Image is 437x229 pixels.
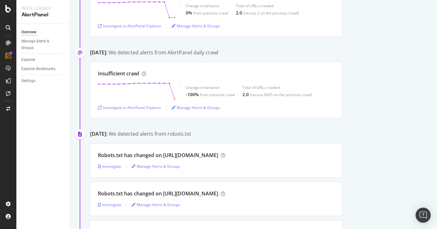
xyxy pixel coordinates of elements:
div: 0% [186,10,192,16]
div: Change in behavior [186,3,228,8]
div: Total of URLs crawled [236,3,299,8]
div: Open Intercom Messenger [416,208,431,223]
div: [DATE]: [90,130,107,138]
div: We detected alerts from robots.txt [109,130,191,138]
div: Explorer [21,57,35,63]
a: Explorer Bookmarks [21,66,65,72]
div: Manage Alerts & Groups [21,38,59,51]
div: (versus 9005 on the previous crawl) [250,92,312,97]
button: Investigate in AlertPanel Explorer [98,102,161,112]
div: 2.0 [242,91,249,98]
div: Change in behavior [186,85,235,90]
div: -100% [186,91,199,98]
button: Investigate in AlertPanel Explorer [98,21,161,31]
div: 2.0 [236,10,242,16]
a: Overview [21,29,65,35]
div: Total of URLs crawled [242,85,312,90]
button: Investigate [98,161,121,172]
button: Manage Alerts & Groups [132,200,180,210]
div: Robots.txt has changed on [URL][DOMAIN_NAME] [98,190,218,197]
div: AlertPanel [21,11,65,19]
a: Manage Alerts & Groups [132,164,180,169]
div: [DATE]: [90,49,107,56]
a: Manage Alerts & Groups [172,23,220,29]
div: We detected alerts from AlertPanel daily crawl [109,49,218,56]
a: Manage Alerts & Groups [21,38,65,51]
a: Investigate [98,164,121,169]
button: Manage Alerts & Groups [172,21,220,31]
div: Settings [21,78,35,84]
div: from previous crawl [200,92,235,97]
button: Investigate [98,200,121,210]
button: Manage Alerts & Groups [172,102,220,112]
div: Robots.txt has changed on [URL][DOMAIN_NAME] [98,152,218,159]
button: Manage Alerts & Groups [132,161,180,172]
div: Intelligence [21,5,65,11]
a: Manage Alerts & Groups [172,105,220,110]
a: Investigate in AlertPanel Explorer [98,23,161,29]
a: Explorer [21,57,65,63]
div: (versus 2 on the previous crawl) [243,10,299,16]
div: from previous crawl [193,10,228,16]
div: Overview [21,29,37,35]
a: Settings [21,78,65,84]
div: Explorer Bookmarks [21,66,55,72]
div: Insufficient crawl [98,70,139,77]
a: Investigate in AlertPanel Explorer [98,105,161,110]
a: Investigate [98,202,121,207]
a: Manage Alerts & Groups [132,202,180,207]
